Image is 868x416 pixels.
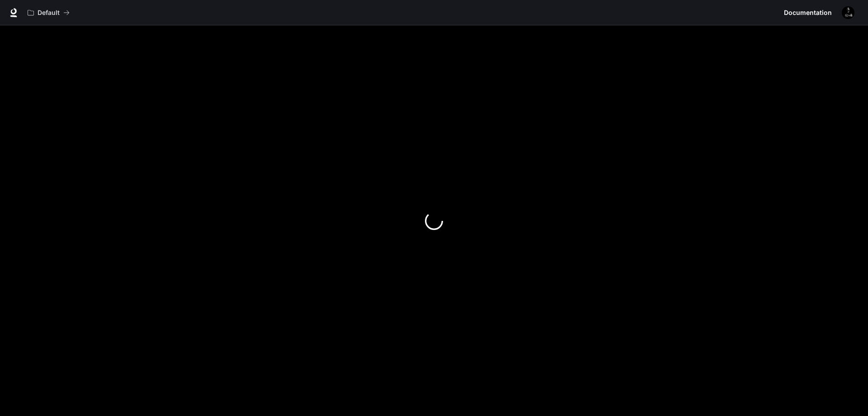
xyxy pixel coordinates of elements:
[839,4,857,22] button: User avatar
[842,6,854,19] img: User avatar
[780,4,835,22] a: Documentation
[24,4,74,22] button: All workspaces
[38,9,60,17] p: Default
[784,7,832,19] span: Documentation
